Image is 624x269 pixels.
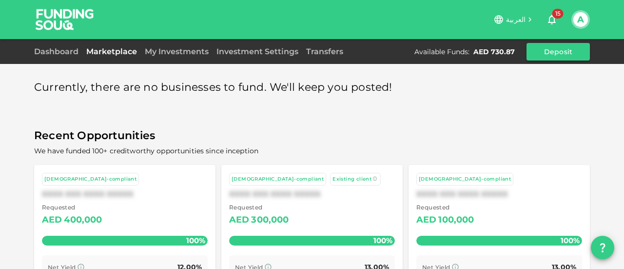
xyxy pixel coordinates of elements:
[44,175,136,184] div: [DEMOGRAPHIC_DATA]-compliant
[558,233,582,248] span: 100%
[542,10,562,29] button: 15
[371,233,395,248] span: 100%
[229,203,289,212] span: Requested
[42,203,102,212] span: Requested
[506,15,526,24] span: العربية
[251,212,289,228] div: 300,000
[34,78,392,97] span: Currently, there are no businesses to fund. We'll keep you posted!
[34,47,82,56] a: Dashboard
[232,175,324,184] div: [DEMOGRAPHIC_DATA]-compliant
[573,12,588,27] button: A
[213,47,302,56] a: Investment Settings
[526,43,590,61] button: Deposit
[34,146,258,155] span: We have funded 100+ creditworthy opportunities since inception
[42,189,208,199] div: XXXX XXX XXXX XXXXX
[42,212,62,228] div: AED
[64,212,102,228] div: 400,000
[184,233,208,248] span: 100%
[591,236,614,259] button: question
[82,47,141,56] a: Marketplace
[552,9,564,19] span: 15
[229,212,249,228] div: AED
[473,47,515,57] div: AED 730.87
[416,203,474,212] span: Requested
[416,189,582,199] div: XXXX XXX XXXX XXXXX
[229,189,395,199] div: XXXX XXX XXXX XXXXX
[34,126,590,145] span: Recent Opportunities
[419,175,511,184] div: [DEMOGRAPHIC_DATA]-compliant
[438,212,474,228] div: 100,000
[141,47,213,56] a: My Investments
[302,47,347,56] a: Transfers
[416,212,436,228] div: AED
[332,176,371,182] span: Existing client
[414,47,469,57] div: Available Funds :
